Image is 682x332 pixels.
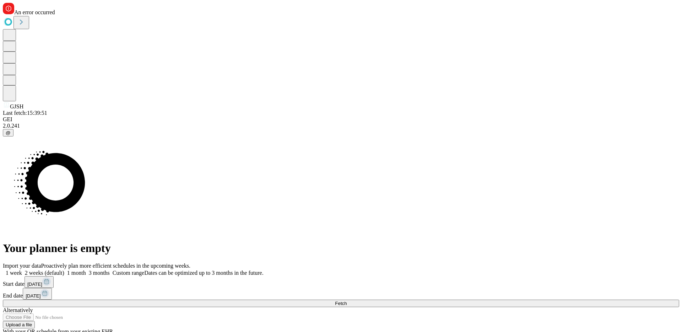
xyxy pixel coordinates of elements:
span: Proactively plan more efficient schedules in the upcoming weeks. [41,263,190,269]
button: [DATE] [25,276,54,288]
span: 1 week [6,270,22,276]
span: @ [6,130,11,135]
span: Import your data [3,263,41,269]
span: [DATE] [27,282,42,287]
div: GEI [3,116,679,123]
div: Start date [3,276,679,288]
span: GJSH [10,103,23,109]
span: Custom range [113,270,144,276]
span: [DATE] [26,293,40,299]
span: 2 weeks (default) [25,270,64,276]
button: Upload a file [3,321,35,328]
span: Fetch [335,301,347,306]
div: End date [3,288,679,300]
span: 3 months [89,270,110,276]
button: [DATE] [23,288,52,300]
button: Fetch [3,300,679,307]
h1: Your planner is empty [3,242,679,255]
span: Last fetch: 15:39:51 [3,110,47,116]
span: Dates can be optimized up to 3 months in the future. [144,270,263,276]
button: @ [3,129,13,136]
div: 2.0.241 [3,123,679,129]
span: 1 month [67,270,86,276]
span: Alternatively [3,307,33,313]
span: An error occurred [14,9,55,15]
